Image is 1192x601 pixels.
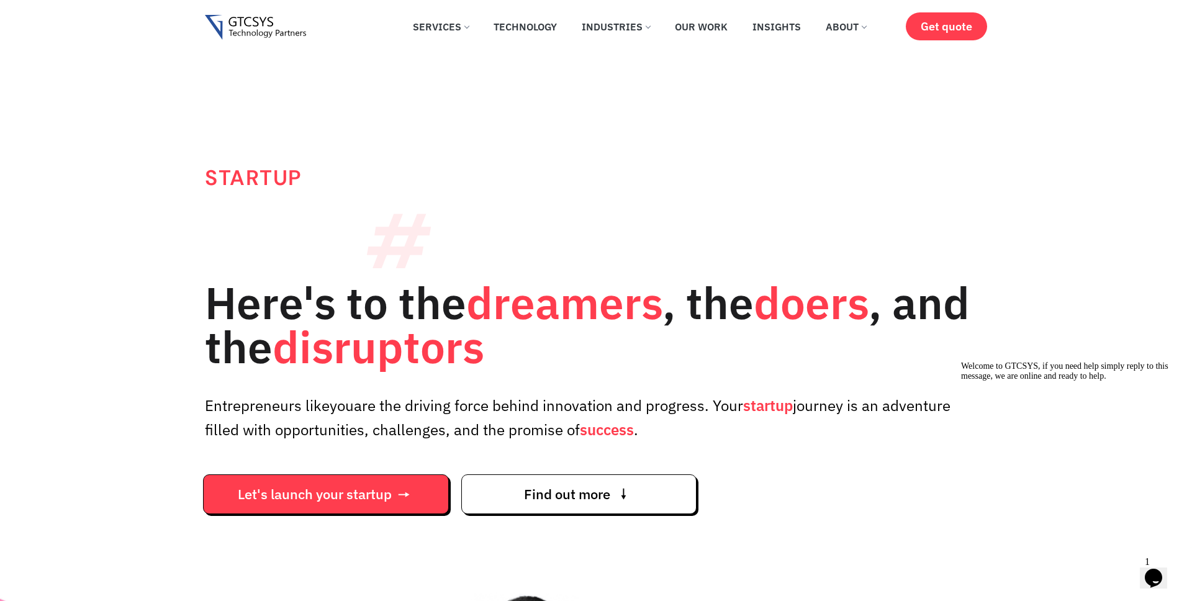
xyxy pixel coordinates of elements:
span: success [580,420,634,440]
a: Technology [484,13,566,40]
span: doers [754,274,869,332]
span: you [330,395,354,415]
a: Get quote [906,12,987,40]
p: Entrepreneurs like are the driving force behind innovation and progress. Your journey is an adven... [205,394,987,442]
a: About [816,13,875,40]
a: Let's launch your startup [203,474,449,514]
a: Insights [743,13,810,40]
a: Services [404,13,478,40]
span: disruptors [273,318,484,376]
img: hash [366,214,431,268]
span: Startup [205,164,302,192]
span: Get quote [921,20,972,33]
span: dreamers [466,274,662,332]
iframe: chat widget [956,356,1180,545]
span: Let's launch your startup [238,488,392,500]
img: Gtcsys logo [205,15,306,40]
span: Welcome to GTCSYS, if you need help simply reply to this message, we are online and ready to help. [5,5,212,24]
h1: Here's to the , the , and the [205,281,987,369]
span: Find out more [524,488,610,500]
div: Welcome to GTCSYS, if you need help simply reply to this message, we are online and ready to help. [5,5,228,25]
a: Find out more [461,474,697,514]
iframe: chat widget [1140,551,1180,589]
a: startup [743,395,793,415]
a: Our Work [666,13,737,40]
a: Industries [572,13,659,40]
